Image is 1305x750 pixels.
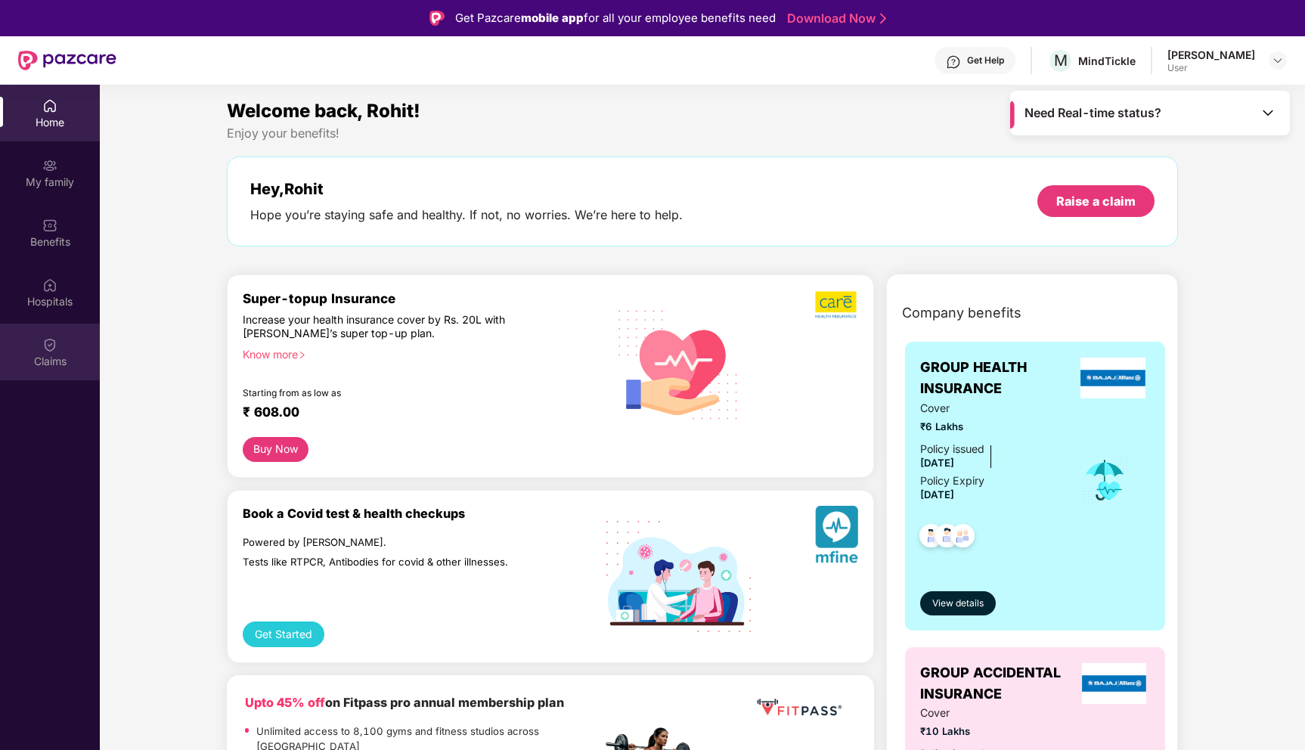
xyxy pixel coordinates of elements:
img: svg+xml;base64,PHN2ZyBpZD0iQmVuZWZpdHMiIHhtbG5zPSJodHRwOi8vd3d3LnczLm9yZy8yMDAwL3N2ZyIgd2lkdGg9Ij... [42,218,57,233]
span: right [298,351,306,359]
img: insurerLogo [1082,663,1147,704]
div: Policy issued [920,441,984,457]
img: svg+xml;base64,PHN2ZyB4bWxucz0iaHR0cDovL3d3dy53My5vcmcvMjAwMC9zdmciIHdpZHRoPSI0OC45NDMiIGhlaWdodD... [928,519,966,556]
img: svg+xml;base64,PHN2ZyB4bWxucz0iaHR0cDovL3d3dy53My5vcmcvMjAwMC9zdmciIHdpZHRoPSI0OC45NDMiIGhlaWdodD... [913,519,950,556]
span: Welcome back, Rohit! [227,100,420,122]
div: Know more [243,348,593,358]
img: svg+xml;base64,PHN2ZyB4bWxucz0iaHR0cDovL3d3dy53My5vcmcvMjAwMC9zdmciIHhtbG5zOnhsaW5rPSJodHRwOi8vd3... [606,290,751,437]
div: Get Pazcare for all your employee benefits need [455,9,776,27]
img: b5dec4f62d2307b9de63beb79f102df3.png [815,290,858,319]
div: Starting from as low as [243,387,538,398]
span: View details [932,597,984,611]
div: ₹ 608.00 [243,404,587,422]
div: User [1167,62,1255,74]
img: Logo [429,11,445,26]
span: GROUP HEALTH INSURANCE [920,357,1076,400]
span: ₹10 Lakhs [920,724,1060,739]
img: fppp.png [754,693,845,721]
button: View details [920,591,996,615]
div: Super-topup Insurance [243,290,602,306]
img: svg+xml;base64,PHN2ZyB4bWxucz0iaHR0cDovL3d3dy53My5vcmcvMjAwMC9zdmciIHdpZHRoPSI0OC45NDMiIGhlaWdodD... [944,519,981,556]
img: Stroke [880,11,886,26]
a: Download Now [787,11,882,26]
div: Raise a claim [1056,193,1136,209]
span: Cover [920,705,1060,721]
b: on Fitpass pro annual membership plan [245,695,564,710]
button: Buy Now [243,437,308,462]
img: svg+xml;base64,PHN2ZyBpZD0iSG9tZSIgeG1sbnM9Imh0dHA6Ly93d3cudzMub3JnLzIwMDAvc3ZnIiB3aWR0aD0iMjAiIG... [42,98,57,113]
span: ₹6 Lakhs [920,419,1060,435]
div: Hey, Rohit [250,180,683,198]
div: Policy Expiry [920,473,984,489]
div: Powered by [PERSON_NAME]. [243,536,537,550]
b: Upto 45% off [245,695,325,710]
div: Increase your health insurance cover by Rs. 20L with [PERSON_NAME]’s super top-up plan. [243,313,537,341]
div: Enjoy your benefits! [227,126,1179,141]
div: Hope you’re staying safe and healthy. If not, no worries. We’re here to help. [250,207,683,223]
div: Book a Covid test & health checkups [243,506,602,521]
img: Toggle Icon [1260,105,1276,120]
img: insurerLogo [1080,358,1145,398]
strong: mobile app [521,11,584,25]
span: M [1054,51,1068,70]
span: Need Real-time status? [1024,105,1161,121]
span: Cover [920,400,1060,417]
img: svg+xml;base64,PHN2ZyBpZD0iRHJvcGRvd24tMzJ4MzIiIHhtbG5zPSJodHRwOi8vd3d3LnczLm9yZy8yMDAwL3N2ZyIgd2... [1272,54,1284,67]
div: Get Help [967,54,1004,67]
div: MindTickle [1078,54,1136,68]
span: Company benefits [902,302,1021,324]
img: svg+xml;base64,PHN2ZyBpZD0iSGVscC0zMngzMiIgeG1sbnM9Imh0dHA6Ly93d3cudzMub3JnLzIwMDAvc3ZnIiB3aWR0aD... [946,54,961,70]
div: [PERSON_NAME] [1167,48,1255,62]
div: Tests like RTPCR, Antibodies for covid & other illnesses. [243,556,537,569]
img: icon [1080,455,1130,505]
img: svg+xml;base64,PHN2ZyB4bWxucz0iaHR0cDovL3d3dy53My5vcmcvMjAwMC9zdmciIHdpZHRoPSIxOTIiIGhlaWdodD0iMT... [606,521,751,632]
img: svg+xml;base64,PHN2ZyB4bWxucz0iaHR0cDovL3d3dy53My5vcmcvMjAwMC9zdmciIHhtbG5zOnhsaW5rPSJodHRwOi8vd3... [815,506,858,569]
span: [DATE] [920,457,954,469]
span: GROUP ACCIDENTAL INSURANCE [920,662,1078,705]
button: Get Started [243,621,324,647]
img: New Pazcare Logo [18,51,116,70]
span: [DATE] [920,488,954,501]
img: svg+xml;base64,PHN2ZyBpZD0iSG9zcGl0YWxzIiB4bWxucz0iaHR0cDovL3d3dy53My5vcmcvMjAwMC9zdmciIHdpZHRoPS... [42,277,57,293]
img: svg+xml;base64,PHN2ZyBpZD0iQ2xhaW0iIHhtbG5zPSJodHRwOi8vd3d3LnczLm9yZy8yMDAwL3N2ZyIgd2lkdGg9IjIwIi... [42,337,57,352]
img: svg+xml;base64,PHN2ZyB3aWR0aD0iMjAiIGhlaWdodD0iMjAiIHZpZXdCb3g9IjAgMCAyMCAyMCIgZmlsbD0ibm9uZSIgeG... [42,158,57,173]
